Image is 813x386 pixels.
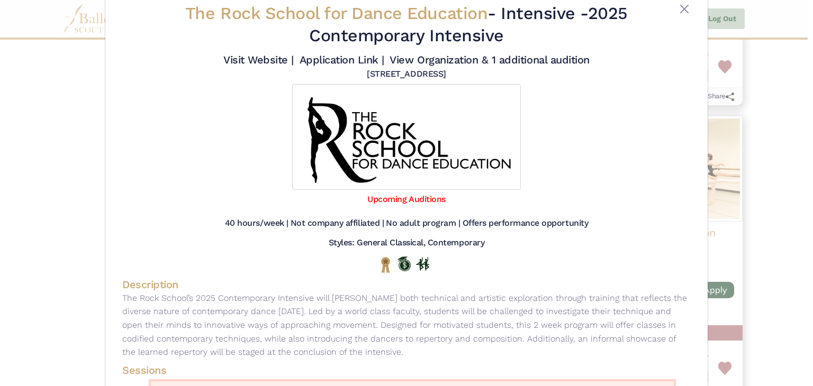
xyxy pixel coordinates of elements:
[171,3,642,47] h2: - 2025 Contemporary Intensive
[398,256,411,271] img: Offers Scholarship
[367,194,445,204] a: Upcoming Auditions
[416,257,429,271] img: In Person
[225,218,288,229] h5: 40 hours/week |
[367,69,446,80] h5: [STREET_ADDRESS]
[114,363,682,377] h4: Sessions
[329,237,484,249] h5: Styles: General Classical, Contemporary
[300,53,384,66] a: Application Link |
[463,218,589,229] h5: Offers performance opportunity
[114,278,699,291] h4: Description
[678,3,691,15] button: Close
[185,3,487,23] span: The Rock School for Dance Education
[390,53,589,66] a: View Organization & 1 additional audition
[501,3,588,23] span: Intensive -
[386,218,460,229] h5: No adult program |
[114,291,699,359] p: The Rock School’s 2025 Contemporary Intensive will [PERSON_NAME] both technical and artistic expl...
[223,53,294,66] a: Visit Website |
[291,218,384,229] h5: Not company affiliated |
[292,84,521,190] img: Logo
[379,256,392,273] img: National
